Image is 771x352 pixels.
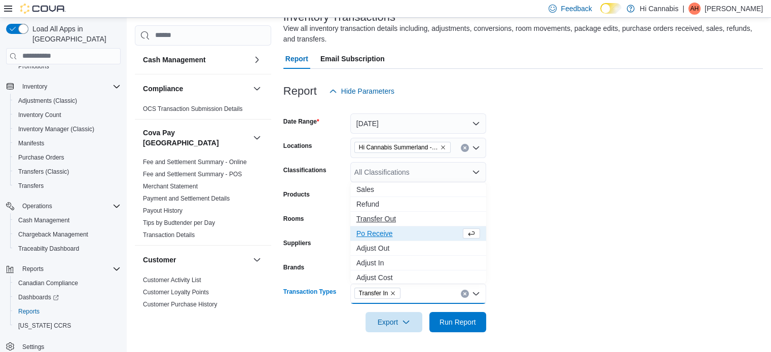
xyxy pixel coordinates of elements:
a: Adjustments (Classic) [14,95,81,107]
span: Fee and Settlement Summary - POS [143,170,242,178]
span: Refund [356,199,480,209]
div: Cova Pay [GEOGRAPHIC_DATA] [135,156,271,245]
input: Dark Mode [600,3,621,14]
button: Inventory Count [10,108,125,122]
p: [PERSON_NAME] [705,3,763,15]
a: Chargeback Management [14,228,92,241]
a: Fee and Settlement Summary - POS [143,171,242,178]
label: Products [283,190,310,199]
a: Transfers [14,180,48,192]
span: Promotions [14,60,121,72]
button: Compliance [251,83,263,95]
button: Canadian Compliance [10,276,125,290]
span: Adjust Cost [356,272,480,283]
span: Chargeback Management [14,228,121,241]
button: Export [365,312,422,332]
button: Traceabilty Dashboard [10,242,125,256]
a: Promotions [14,60,53,72]
label: Rooms [283,215,304,223]
button: Cash Management [10,213,125,227]
span: Dashboards [14,291,121,303]
button: Adjustments (Classic) [10,94,125,108]
button: Cova Pay [GEOGRAPHIC_DATA] [251,132,263,144]
span: Reports [14,305,121,318]
span: Po Receive [356,228,461,239]
button: Transfer Out [350,212,486,226]
p: | [682,3,684,15]
button: [DATE] [350,113,486,134]
span: Reports [22,265,44,273]
span: Customer Purchase History [143,300,217,308]
button: Sales [350,182,486,197]
span: Hide Parameters [341,86,394,96]
span: Tips by Budtender per Day [143,219,215,227]
span: Canadian Compliance [18,279,78,287]
span: Adjustments (Classic) [18,97,77,105]
button: Open list of options [472,144,480,152]
label: Transaction Types [283,288,336,296]
span: Dashboards [18,293,59,301]
a: Tips by Budtender per Day [143,219,215,226]
a: [US_STATE] CCRS [14,320,75,332]
span: Manifests [18,139,44,147]
button: Clear input [461,290,469,298]
button: Reports [2,262,125,276]
button: Remove Hi Cannabis Summerland -- 450277 from selection in this group [440,144,446,150]
button: Customer [251,254,263,266]
button: Adjust Out [350,241,486,256]
button: Operations [2,199,125,213]
span: Transfers (Classic) [14,166,121,178]
span: Load All Apps in [GEOGRAPHIC_DATA] [28,24,121,44]
span: Settings [22,343,44,351]
span: Hi Cannabis Summerland -- 450277 [354,142,451,153]
a: OCS Transaction Submission Details [143,105,243,112]
span: Traceabilty Dashboard [18,245,79,253]
a: Inventory Count [14,109,65,121]
button: Run Report [429,312,486,332]
p: Hi Cannabis [640,3,678,15]
span: Feedback [561,4,592,14]
span: Inventory Manager (Classic) [14,123,121,135]
button: Inventory [18,81,51,93]
a: Dashboards [10,290,125,304]
button: Remove Transfer In from selection in this group [390,290,396,296]
span: Washington CCRS [14,320,121,332]
h3: Report [283,85,317,97]
span: Adjust Out [356,243,480,253]
span: Operations [22,202,52,210]
span: Inventory [22,83,47,91]
span: Payment and Settlement Details [143,194,230,203]
button: Cash Management [143,55,249,65]
span: Customer Loyalty Points [143,288,209,296]
span: Payout History [143,207,182,215]
img: Cova [20,4,66,14]
a: Customer Activity List [143,277,201,284]
a: Dashboards [14,291,63,303]
span: Inventory [18,81,121,93]
button: Transfers (Classic) [10,165,125,179]
a: Transfers (Classic) [14,166,73,178]
span: Canadian Compliance [14,277,121,289]
span: [US_STATE] CCRS [18,322,71,330]
button: Clear input [461,144,469,152]
span: Fee and Settlement Summary - Online [143,158,247,166]
button: Operations [18,200,56,212]
h3: Compliance [143,84,183,94]
button: Inventory Manager (Classic) [10,122,125,136]
a: Customer Loyalty Points [143,289,209,296]
button: Adjust Cost [350,270,486,285]
button: Cova Pay [GEOGRAPHIC_DATA] [143,128,249,148]
h3: Customer [143,255,176,265]
span: Purchase Orders [14,151,121,164]
a: Manifests [14,137,48,149]
button: Cash Management [251,54,263,66]
button: Chargeback Management [10,227,125,242]
a: Cash Management [14,214,74,226]
div: Compliance [135,103,271,119]
span: Run Report [439,317,476,327]
label: Suppliers [283,239,311,247]
label: Date Range [283,118,319,126]
span: Purchase Orders [18,153,64,162]
label: Classifications [283,166,326,174]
